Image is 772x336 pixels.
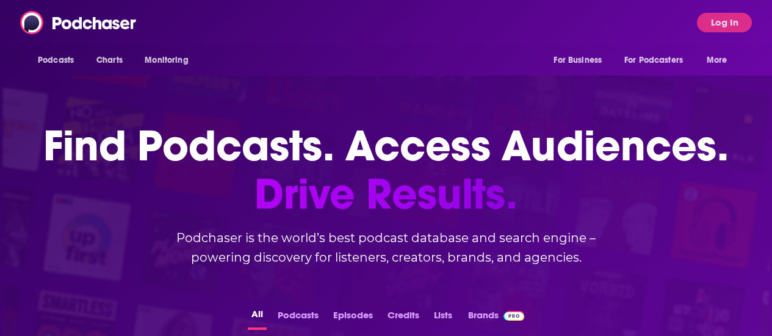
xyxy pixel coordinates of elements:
button: open menu [616,49,701,72]
button: Credits [384,306,423,330]
button: Podcasts [274,306,322,330]
span: Charts [96,52,123,69]
button: Episodes [330,306,377,330]
span: Podcasts [38,52,74,69]
button: open menu [29,49,90,72]
span: Monitoring [145,52,188,69]
button: open menu [545,49,617,72]
h1: Find Podcasts. Access Audiences. [43,122,729,218]
button: open menu [136,49,204,72]
span: For Business [554,52,602,69]
button: All [248,306,267,330]
img: Podchaser Pro [503,311,525,321]
a: BrandsPodchaser Pro [468,306,525,330]
span: For Podcasters [624,52,683,69]
h2: Podchaser is the world’s best podcast database and search engine – powering discovery for listene... [142,228,630,267]
span: More [707,52,727,69]
img: Podchaser - Follow, Share and Rate Podcasts [20,11,137,34]
button: Lists [430,306,456,330]
a: Charts [88,49,130,72]
button: open menu [698,49,743,72]
button: Log In [697,13,752,32]
span: Drive Results. [43,170,729,218]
